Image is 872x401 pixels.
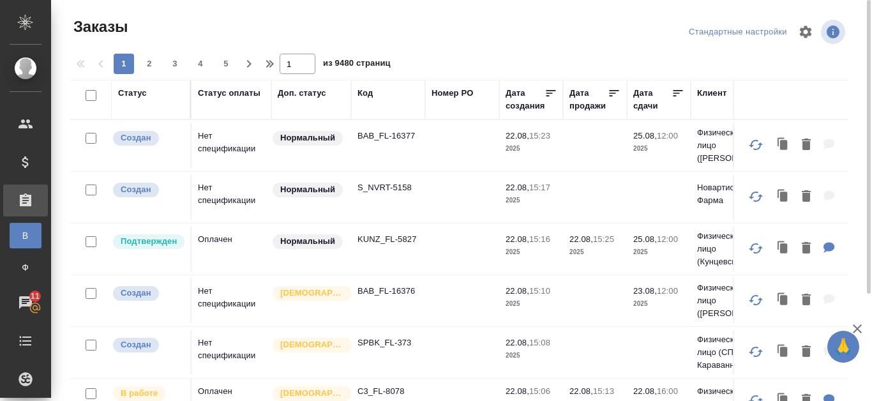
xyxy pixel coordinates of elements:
[3,287,48,319] a: 11
[506,349,557,362] p: 2025
[112,233,184,250] div: Выставляет КМ после уточнения всех необходимых деталей и получения согласия клиента на запуск. С ...
[569,87,608,112] div: Дата продажи
[832,333,854,360] span: 🙏
[795,236,817,262] button: Удалить
[192,227,271,271] td: Оплачен
[740,130,771,160] button: Обновить
[280,338,344,351] p: [DEMOGRAPHIC_DATA]
[139,54,160,74] button: 2
[506,286,529,296] p: 22.08,
[633,234,657,244] p: 25.08,
[697,126,758,165] p: Физическое лицо ([PERSON_NAME])
[697,181,758,207] p: Новартис Фарма
[686,22,790,42] div: split button
[657,131,678,140] p: 12:00
[795,132,817,158] button: Удалить
[697,333,758,372] p: Физическое лицо (СПБ Караванная)
[593,234,614,244] p: 15:25
[790,17,821,47] span: Настроить таблицу
[357,233,419,246] p: KUNZ_FL-5827
[280,132,335,144] p: Нормальный
[569,386,593,396] p: 22.08,
[198,87,260,100] div: Статус оплаты
[112,181,184,199] div: Выставляется автоматически при создании заказа
[569,234,593,244] p: 22.08,
[593,386,614,396] p: 15:13
[121,338,151,351] p: Создан
[139,57,160,70] span: 2
[771,287,795,314] button: Клонировать
[357,337,419,349] p: SPBK_FL-373
[657,386,678,396] p: 16:00
[165,57,185,70] span: 3
[771,236,795,262] button: Клонировать
[165,54,185,74] button: 3
[432,87,473,100] div: Номер PO
[280,235,335,248] p: Нормальный
[506,386,529,396] p: 22.08,
[121,235,177,248] p: Подтвержден
[740,285,771,315] button: Обновить
[121,387,158,400] p: В работе
[16,229,35,242] span: В
[121,287,151,299] p: Создан
[506,234,529,244] p: 22.08,
[16,261,35,274] span: Ф
[633,298,684,310] p: 2025
[271,130,345,147] div: Статус по умолчанию для стандартных заказов
[357,130,419,142] p: BAB_FL-16377
[118,87,147,100] div: Статус
[506,142,557,155] p: 2025
[771,339,795,365] button: Клонировать
[697,87,726,100] div: Клиент
[357,87,373,100] div: Код
[216,54,236,74] button: 5
[190,54,211,74] button: 4
[633,142,684,155] p: 2025
[192,175,271,220] td: Нет спецификации
[121,183,151,196] p: Создан
[529,386,550,396] p: 15:06
[827,331,859,363] button: 🙏
[795,339,817,365] button: Удалить
[529,183,550,192] p: 15:17
[506,246,557,259] p: 2025
[506,183,529,192] p: 22.08,
[216,57,236,70] span: 5
[633,286,657,296] p: 23.08,
[529,234,550,244] p: 15:16
[821,20,848,44] span: Посмотреть информацию
[529,131,550,140] p: 15:23
[697,230,758,268] p: Физическое лицо (Кунцевская)
[280,287,344,299] p: [DEMOGRAPHIC_DATA]
[192,123,271,168] td: Нет спецификации
[506,338,529,347] p: 22.08,
[633,131,657,140] p: 25.08,
[633,246,684,259] p: 2025
[278,87,326,100] div: Доп. статус
[271,181,345,199] div: Статус по умолчанию для стандартных заказов
[633,386,657,396] p: 22.08,
[280,183,335,196] p: Нормальный
[506,87,545,112] div: Дата создания
[740,233,771,264] button: Обновить
[357,181,419,194] p: S_NVRT-5158
[740,181,771,212] button: Обновить
[23,290,47,303] span: 11
[357,385,419,398] p: C3_FL-8078
[323,56,391,74] span: из 9480 страниц
[10,223,41,248] a: В
[280,387,344,400] p: [DEMOGRAPHIC_DATA]
[506,194,557,207] p: 2025
[697,282,758,320] p: Физическое лицо ([PERSON_NAME])
[112,130,184,147] div: Выставляется автоматически при создании заказа
[657,286,678,296] p: 12:00
[70,17,128,37] span: Заказы
[271,233,345,250] div: Статус по умолчанию для стандартных заказов
[740,337,771,367] button: Обновить
[795,184,817,210] button: Удалить
[529,338,550,347] p: 15:08
[771,184,795,210] button: Клонировать
[795,287,817,314] button: Удалить
[506,298,557,310] p: 2025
